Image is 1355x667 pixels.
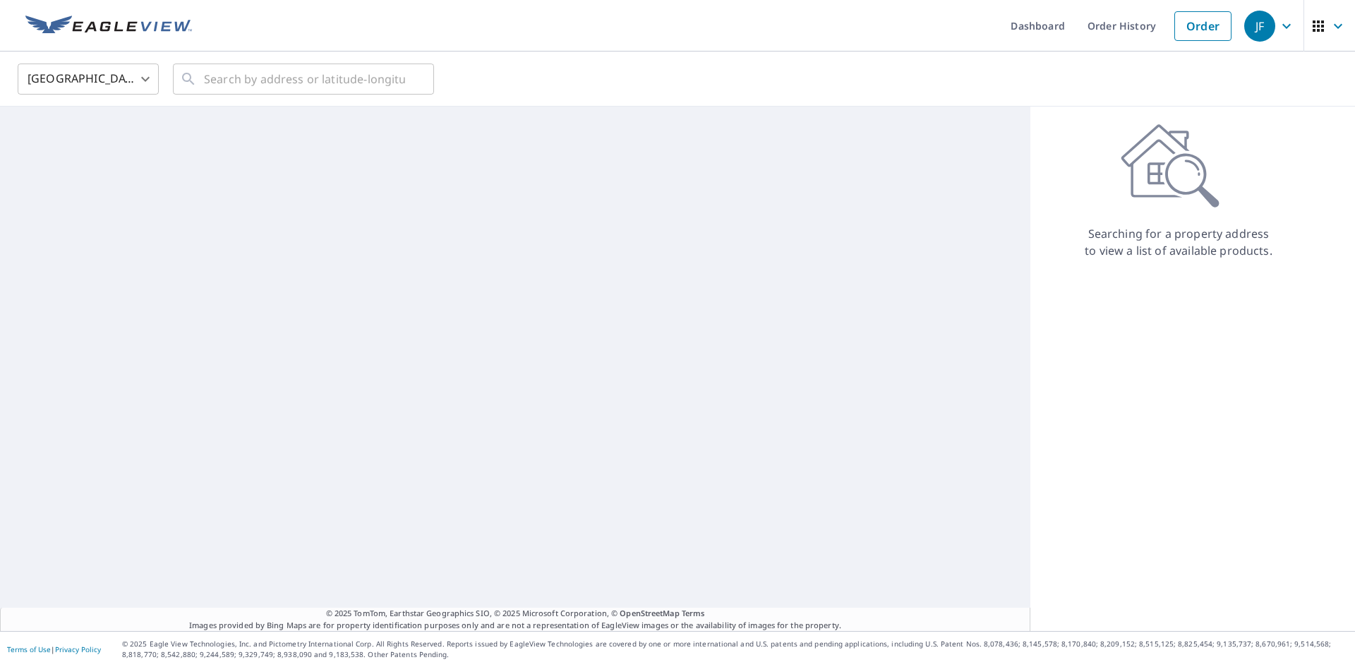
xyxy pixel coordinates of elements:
[7,645,101,654] p: |
[326,608,705,620] span: © 2025 TomTom, Earthstar Geographics SIO, © 2025 Microsoft Corporation, ©
[682,608,705,618] a: Terms
[620,608,679,618] a: OpenStreetMap
[1174,11,1231,41] a: Order
[1244,11,1275,42] div: JF
[204,59,405,99] input: Search by address or latitude-longitude
[1084,225,1273,259] p: Searching for a property address to view a list of available products.
[25,16,192,37] img: EV Logo
[18,59,159,99] div: [GEOGRAPHIC_DATA]
[55,644,101,654] a: Privacy Policy
[7,644,51,654] a: Terms of Use
[122,639,1348,660] p: © 2025 Eagle View Technologies, Inc. and Pictometry International Corp. All Rights Reserved. Repo...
